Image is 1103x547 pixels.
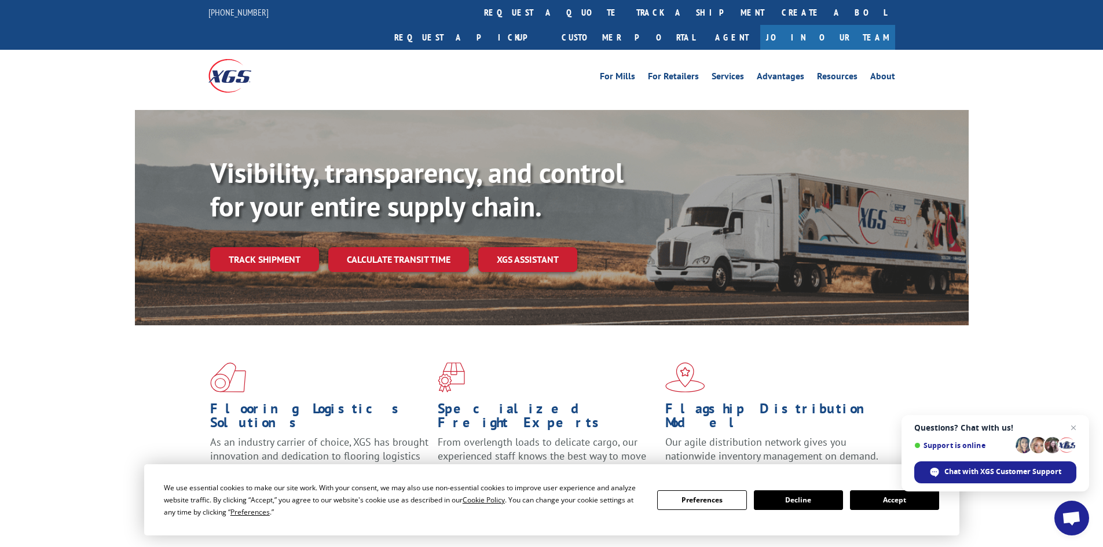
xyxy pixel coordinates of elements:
span: As an industry carrier of choice, XGS has brought innovation and dedication to flooring logistics... [210,435,428,476]
span: Close chat [1067,421,1080,435]
div: We use essential cookies to make our site work. With your consent, we may also use non-essential ... [164,482,643,518]
h1: Flooring Logistics Solutions [210,402,429,435]
a: Customer Portal [553,25,703,50]
span: Cookie Policy [463,495,505,505]
p: From overlength loads to delicate cargo, our experienced staff knows the best way to move your fr... [438,435,657,487]
button: Accept [850,490,939,510]
h1: Specialized Freight Experts [438,402,657,435]
div: Open chat [1054,501,1089,535]
a: Track shipment [210,247,319,271]
button: Preferences [657,490,746,510]
a: Services [712,72,744,85]
a: Join Our Team [760,25,895,50]
img: xgs-icon-focused-on-flooring-red [438,362,465,392]
a: Agent [703,25,760,50]
span: Our agile distribution network gives you nationwide inventory management on demand. [665,435,878,462]
span: Preferences [230,507,270,517]
span: Questions? Chat with us! [914,423,1076,432]
span: Chat with XGS Customer Support [944,467,1061,477]
a: XGS ASSISTANT [478,247,577,272]
button: Decline [754,490,843,510]
img: xgs-icon-total-supply-chain-intelligence-red [210,362,246,392]
a: Calculate transit time [328,247,469,272]
b: Visibility, transparency, and control for your entire supply chain. [210,155,624,224]
div: Cookie Consent Prompt [144,464,959,535]
a: For Mills [600,72,635,85]
a: [PHONE_NUMBER] [208,6,269,18]
h1: Flagship Distribution Model [665,402,884,435]
a: About [870,72,895,85]
a: For Retailers [648,72,699,85]
a: Resources [817,72,858,85]
a: Request a pickup [386,25,553,50]
img: xgs-icon-flagship-distribution-model-red [665,362,705,392]
a: Advantages [757,72,804,85]
span: Support is online [914,441,1012,450]
div: Chat with XGS Customer Support [914,461,1076,483]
